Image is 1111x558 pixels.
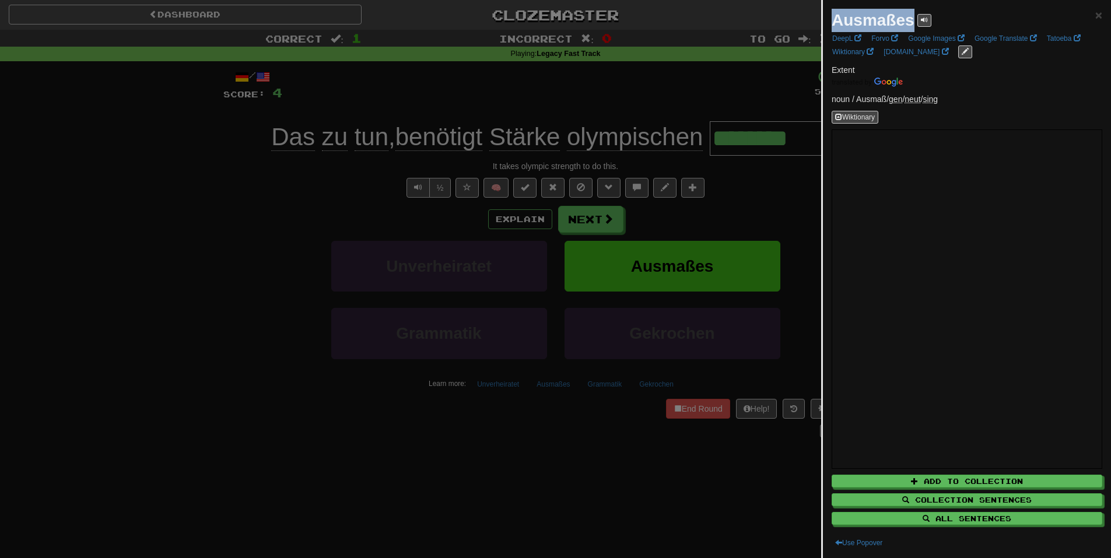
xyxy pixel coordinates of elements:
a: Wiktionary [829,45,877,58]
button: Use Popover [832,536,886,549]
a: [DOMAIN_NAME] [880,45,952,58]
button: All Sentences [832,512,1102,525]
a: DeepL [829,32,865,45]
button: Add to Collection [832,475,1102,487]
span: × [1095,8,1102,22]
strong: Ausmaßes [832,11,914,29]
button: Close [1095,9,1102,21]
a: Google Images [905,32,968,45]
p: noun / Ausmaß / [832,93,1102,105]
button: Collection Sentences [832,493,1102,506]
abbr: Case: Genitive [889,94,902,104]
button: edit links [958,45,972,58]
abbr: Number: Singular number [923,94,938,104]
img: Color short [832,78,903,87]
button: Wiktionary [832,111,878,124]
span: Extent [832,65,855,75]
a: Google Translate [971,32,1040,45]
a: Forvo [868,32,902,45]
abbr: Gender: Neuter gender [905,94,920,104]
span: / [889,94,905,104]
a: Tatoeba [1043,32,1084,45]
span: / [905,94,923,104]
